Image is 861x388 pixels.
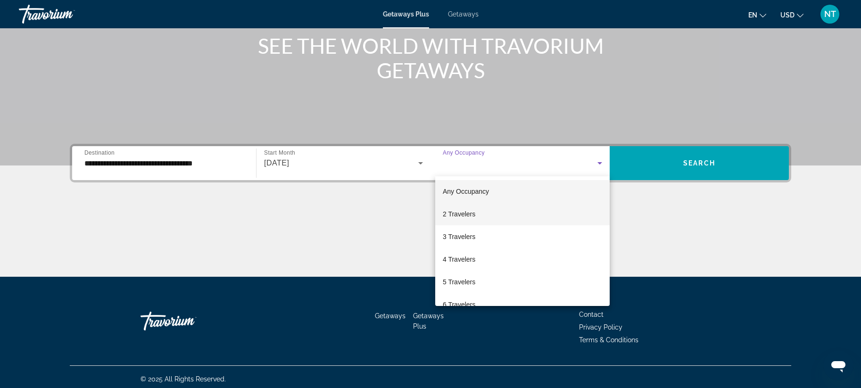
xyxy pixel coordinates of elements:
[823,350,853,380] iframe: Button to launch messaging window
[443,208,475,220] span: 2 Travelers
[443,254,475,265] span: 4 Travelers
[443,299,475,310] span: 6 Travelers
[443,276,475,288] span: 5 Travelers
[443,188,489,195] span: Any Occupancy
[443,231,475,242] span: 3 Travelers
